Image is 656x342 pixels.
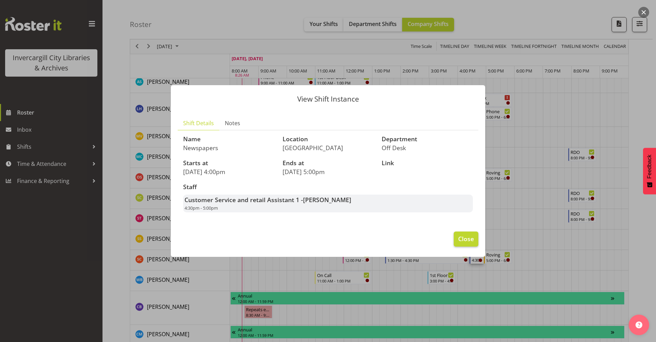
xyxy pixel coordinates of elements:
h3: Link [382,160,473,167]
p: [DATE] 4:00pm [183,168,274,175]
p: [GEOGRAPHIC_DATA] [283,144,374,152]
span: Shift Details [183,119,214,127]
h3: Staff [183,184,473,190]
span: Close [458,234,474,243]
p: View Shift Instance [178,95,478,103]
span: Notes [225,119,240,127]
p: Off Desk [382,144,473,152]
h3: Location [283,136,374,143]
h3: Ends at [283,160,374,167]
p: [DATE] 5:00pm [283,168,374,175]
button: Close [454,232,478,247]
span: Feedback [646,155,653,179]
span: [PERSON_NAME] [303,196,351,204]
img: help-xxl-2.png [635,321,642,328]
h3: Department [382,136,473,143]
span: 4:30pm - 5:00pm [184,205,218,211]
p: Newspapers [183,144,274,152]
h3: Name [183,136,274,143]
button: Feedback - Show survey [643,148,656,194]
strong: Customer Service and retail Assistant 1 - [184,196,351,204]
h3: Starts at [183,160,274,167]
